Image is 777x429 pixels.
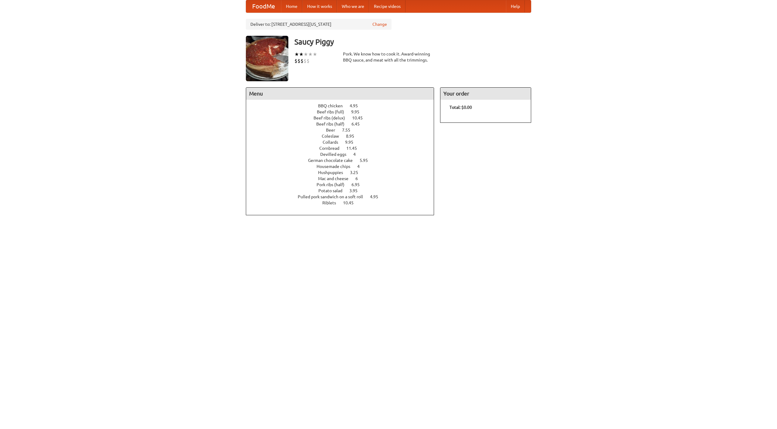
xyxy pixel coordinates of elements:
li: ★ [299,51,304,58]
a: Beef ribs (half) 6.45 [316,122,371,126]
a: Mac and cheese 6 [318,176,369,181]
span: 4.95 [350,103,364,108]
span: 10.45 [352,116,369,120]
li: ★ [304,51,308,58]
h3: Saucy Piggy [294,36,531,48]
span: Pulled pork sandwich on a soft roll [298,194,369,199]
a: Coleslaw 8.95 [322,134,365,139]
li: ★ [294,51,299,58]
span: 3.95 [349,188,364,193]
span: 3.25 [350,170,364,175]
b: Total: $0.00 [450,105,472,110]
a: Beef ribs (delux) 10.45 [314,116,374,120]
a: Change [372,21,387,27]
a: Beef ribs (full) 9.95 [317,109,371,114]
span: 8.95 [346,134,360,139]
a: How it works [302,0,337,12]
a: Cornbread 11.45 [319,146,368,151]
h4: Menu [246,88,434,100]
span: Potato salad [318,188,348,193]
span: 6 [355,176,364,181]
a: Help [506,0,525,12]
span: Beer [326,128,341,132]
span: 7.55 [342,128,356,132]
span: Collards [323,140,344,145]
span: Devilled eggs [320,152,352,157]
span: 6.45 [351,122,366,126]
li: $ [297,58,300,64]
a: Devilled eggs 4 [320,152,367,157]
a: German chocolate cake 5.95 [308,158,379,163]
div: Pork. We know how to cook it. Award-winning BBQ sauce, and meat with all the trimmings. [343,51,434,63]
li: ★ [308,51,313,58]
a: Riblets 10.45 [322,200,365,205]
span: Mac and cheese [318,176,355,181]
span: 4 [353,152,362,157]
span: 6.95 [351,182,366,187]
span: 9.95 [351,109,365,114]
a: Recipe videos [369,0,405,12]
li: $ [304,58,307,64]
a: Housemade chips 4 [317,164,371,169]
a: Home [281,0,302,12]
span: 9.95 [345,140,359,145]
a: Who we are [337,0,369,12]
a: Beer 7.55 [326,128,361,132]
span: 4.95 [370,194,384,199]
a: Collards 9.95 [323,140,365,145]
span: Beef ribs (delux) [314,116,351,120]
span: Beef ribs (full) [317,109,350,114]
span: Coleslaw [322,134,345,139]
h4: Your order [440,88,531,100]
img: angular.jpg [246,36,288,81]
a: Hushpuppies 3.25 [318,170,369,175]
span: Beef ribs (half) [316,122,351,126]
a: FoodMe [246,0,281,12]
span: Housemade chips [317,164,356,169]
a: Pork ribs (half) 6.95 [317,182,371,187]
li: ★ [313,51,317,58]
a: BBQ chicken 4.95 [318,103,369,108]
div: Deliver to: [STREET_ADDRESS][US_STATE] [246,19,392,30]
span: 4 [357,164,366,169]
span: 10.45 [343,200,360,205]
li: $ [300,58,304,64]
a: Pulled pork sandwich on a soft roll 4.95 [298,194,389,199]
li: $ [294,58,297,64]
li: $ [307,58,310,64]
span: 11.45 [346,146,363,151]
span: Riblets [322,200,342,205]
span: Pork ribs (half) [317,182,351,187]
a: Potato salad 3.95 [318,188,369,193]
span: German chocolate cake [308,158,359,163]
span: BBQ chicken [318,103,349,108]
span: Hushpuppies [318,170,349,175]
span: Cornbread [319,146,345,151]
span: 5.95 [360,158,374,163]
